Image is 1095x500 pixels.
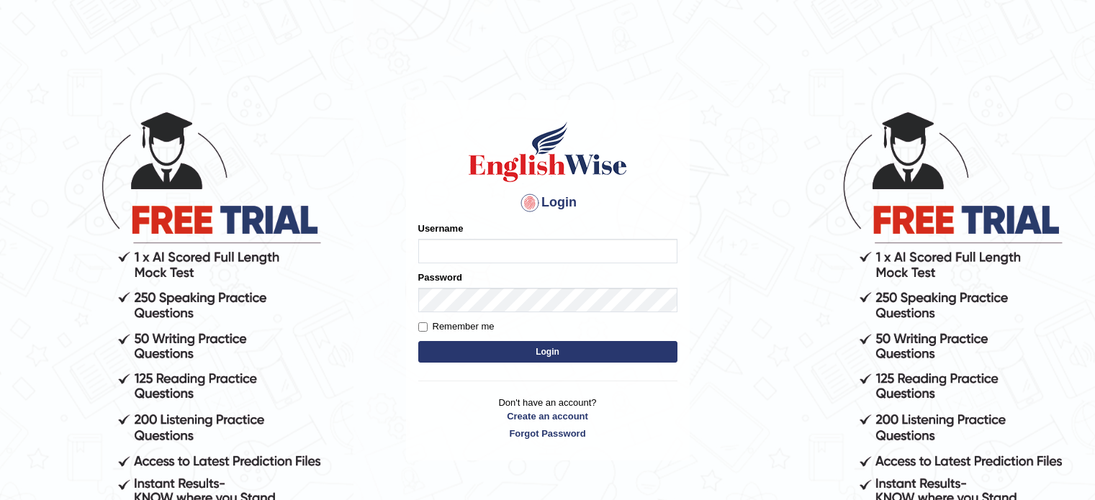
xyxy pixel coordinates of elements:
label: Username [418,222,464,235]
input: Remember me [418,322,428,332]
p: Don't have an account? [418,396,677,440]
label: Password [418,271,462,284]
button: Login [418,341,677,363]
a: Forgot Password [418,427,677,440]
img: Logo of English Wise sign in for intelligent practice with AI [466,119,630,184]
a: Create an account [418,409,677,423]
h4: Login [418,191,677,214]
label: Remember me [418,319,495,334]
